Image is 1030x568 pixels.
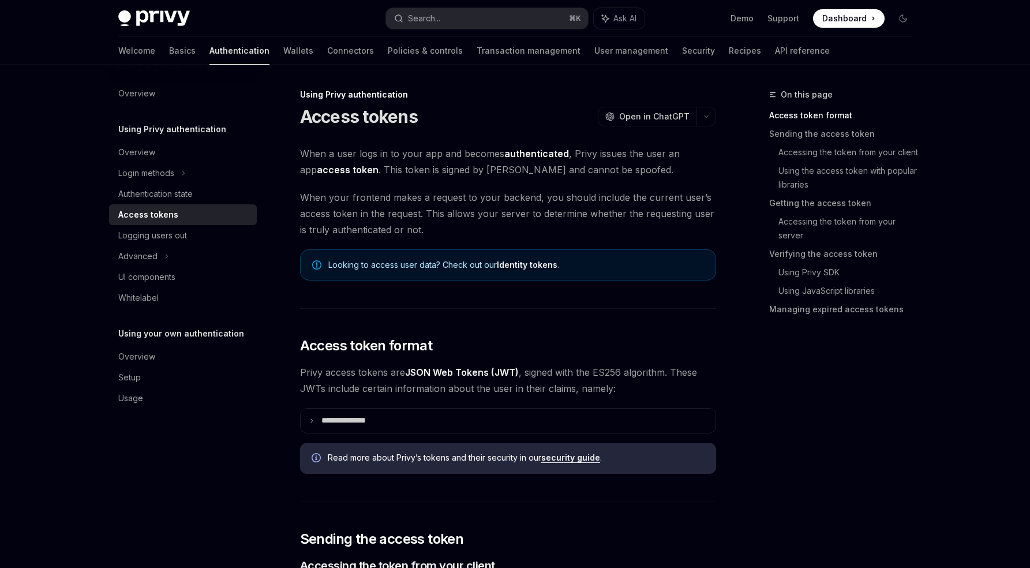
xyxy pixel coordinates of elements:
[118,350,155,364] div: Overview
[729,37,761,65] a: Recipes
[497,260,557,270] a: Identity tokens
[300,145,716,178] span: When a user logs in to your app and becomes , Privy issues the user an app . This token is signed...
[300,189,716,238] span: When your frontend makes a request to your backend, you should include the current user’s access ...
[781,88,833,102] span: On this page
[300,530,464,548] span: Sending the access token
[613,13,636,24] span: Ask AI
[813,9,885,28] a: Dashboard
[541,453,600,463] a: security guide
[408,12,440,25] div: Search...
[118,270,175,284] div: UI components
[594,37,668,65] a: User management
[109,83,257,104] a: Overview
[118,166,174,180] div: Login methods
[169,37,196,65] a: Basics
[300,337,433,355] span: Access token format
[619,111,690,122] span: Open in ChatGPT
[386,8,588,29] button: Search...⌘K
[118,391,143,405] div: Usage
[109,367,257,388] a: Setup
[769,245,922,263] a: Verifying the access token
[504,148,569,159] strong: authenticated
[328,259,704,271] span: Looking to access user data? Check out our .
[109,346,257,367] a: Overview
[405,367,519,379] a: JSON Web Tokens (JWT)
[109,287,257,308] a: Whitelabel
[822,13,867,24] span: Dashboard
[778,263,922,282] a: Using Privy SDK
[109,225,257,246] a: Logging users out
[778,282,922,300] a: Using JavaScript libraries
[109,204,257,225] a: Access tokens
[598,107,696,126] button: Open in ChatGPT
[477,37,580,65] a: Transaction management
[300,364,716,397] span: Privy access tokens are , signed with the ES256 algorithm. These JWTs include certain information...
[109,388,257,409] a: Usage
[300,89,716,100] div: Using Privy authentication
[767,13,799,24] a: Support
[317,164,379,175] strong: access token
[209,37,269,65] a: Authentication
[109,184,257,204] a: Authentication state
[388,37,463,65] a: Policies & controls
[769,300,922,319] a: Managing expired access tokens
[118,37,155,65] a: Welcome
[775,37,830,65] a: API reference
[682,37,715,65] a: Security
[118,87,155,100] div: Overview
[118,145,155,159] div: Overview
[312,453,323,465] svg: Info
[118,249,158,263] div: Advanced
[769,125,922,143] a: Sending the access token
[109,267,257,287] a: UI components
[118,10,190,27] img: dark logo
[894,9,912,28] button: Toggle dark mode
[327,37,374,65] a: Connectors
[118,187,193,201] div: Authentication state
[328,452,705,464] span: Read more about Privy’s tokens and their security in our .
[118,229,187,242] div: Logging users out
[569,14,581,23] span: ⌘ K
[118,291,159,305] div: Whitelabel
[118,371,141,384] div: Setup
[312,260,321,270] svg: Note
[118,208,178,222] div: Access tokens
[778,162,922,194] a: Using the access token with popular libraries
[300,106,418,127] h1: Access tokens
[283,37,313,65] a: Wallets
[118,122,226,136] h5: Using Privy authentication
[778,143,922,162] a: Accessing the token from your client
[109,142,257,163] a: Overview
[778,212,922,245] a: Accessing the token from your server
[731,13,754,24] a: Demo
[594,8,645,29] button: Ask AI
[118,327,244,341] h5: Using your own authentication
[769,106,922,125] a: Access token format
[769,194,922,212] a: Getting the access token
